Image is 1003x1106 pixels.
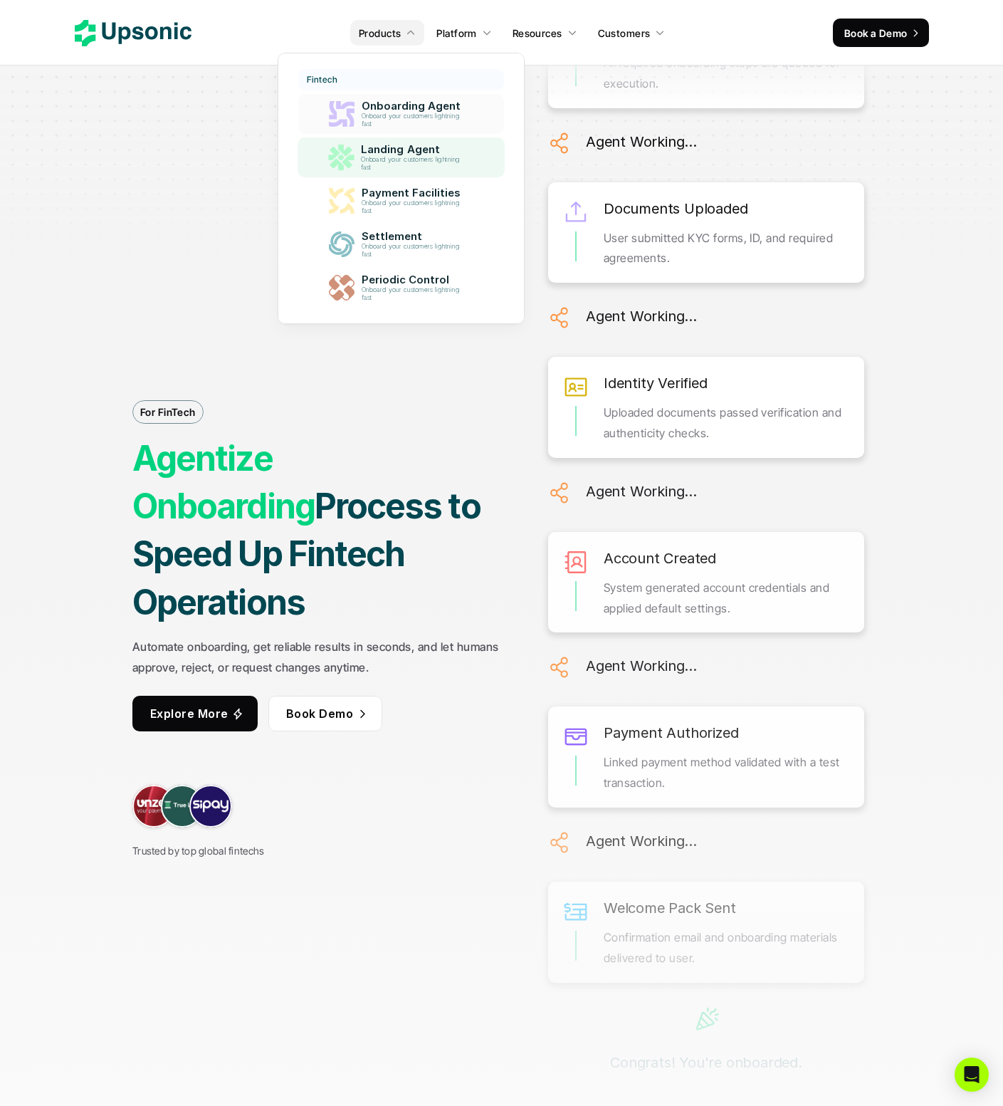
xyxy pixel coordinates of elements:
p: Uploaded documents passed verification and authenticity checks. [604,402,850,444]
p: Onboard your customers lightning fast [361,156,466,172]
p: Fintech [307,75,337,85]
p: Explore More [150,703,229,724]
p: Onboard your customers lightning fast [362,243,466,259]
strong: Process to Speed Up Fintech Operations [132,485,487,622]
h6: Identity Verified [604,371,708,395]
p: Landing Agent [361,143,467,156]
h6: Documents Uploaded [604,197,747,221]
h6: Agent Working... [586,130,697,154]
p: User submitted KYC forms, ID, and required agreements. [604,228,850,269]
p: System generated account credentials and applied default settings. [604,578,850,619]
p: Confirmation email and onboarding materials delivered to user. [604,927,850,969]
p: Resources [513,26,562,41]
h6: Agent Working... [586,304,697,328]
p: Onboard your customers lightning fast [362,199,466,215]
a: Products [350,20,424,46]
p: Products [359,26,401,41]
p: Platform [436,26,476,41]
a: Landing AgentOnboard your customers lightning fast [298,137,505,177]
p: Trusted by top global fintechs [132,842,264,860]
a: SettlementOnboard your customers lightning fast [298,224,504,264]
h6: Account Created [604,546,716,570]
h6: Agent Working... [586,654,697,678]
h6: Payment Authorized [604,721,738,745]
p: Payment Facilities [362,187,467,199]
a: Onboarding AgentOnboard your customers lightning fast [298,94,504,134]
strong: Agentize Onboarding [132,437,315,527]
p: Periodic Control [362,273,467,286]
a: Periodic ControlOnboard your customers lightning fast [298,268,504,308]
p: For FinTech [140,405,196,419]
h6: Agent Working... [586,829,697,853]
p: Customers [598,26,651,41]
h6: Agent Working... [586,479,697,504]
p: Book Demo [285,703,352,724]
p: Linked payment method validated with a test transaction. [604,752,850,793]
a: Book Demo [268,696,382,731]
p: Onboarding Agent [362,100,467,113]
h6: Congrats! You're onboarded. [610,1050,802,1075]
div: Open Intercom Messenger [955,1058,989,1092]
a: Payment FacilitiesOnboard your customers lightning fast [298,181,504,221]
p: Settlement [362,230,467,243]
h6: Welcome Pack Sent [604,896,736,920]
p: Book a Demo [844,26,908,41]
p: Onboard your customers lightning fast [362,113,466,128]
p: All required onboarding steps are queued for execution. [604,53,850,94]
a: Explore More [132,696,258,731]
p: Onboard your customers lightning fast [362,286,466,302]
strong: Automate onboarding, get reliable results in seconds, and let humans approve, reject, or request ... [132,640,502,674]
